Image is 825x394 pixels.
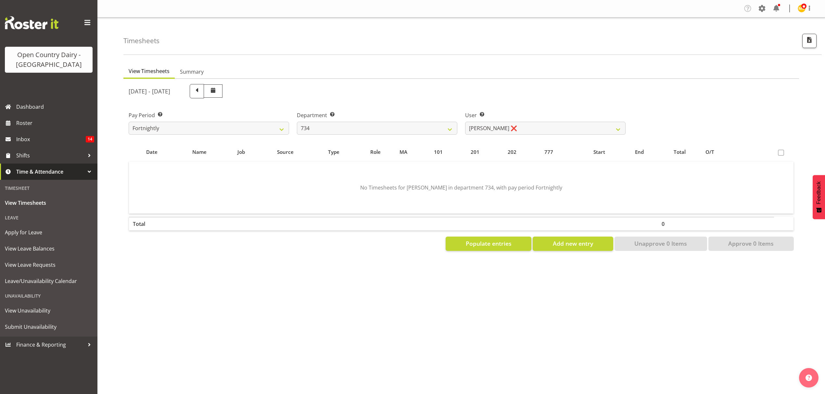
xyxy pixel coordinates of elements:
[635,148,644,156] span: End
[2,224,96,240] a: Apply for Leave
[370,148,381,156] span: Role
[129,111,289,119] label: Pay Period
[813,175,825,219] button: Feedback - Show survey
[471,148,479,156] span: 201
[277,148,294,156] span: Source
[16,167,84,177] span: Time & Attendance
[2,319,96,335] a: Submit Unavailability
[5,228,93,237] span: Apply for Leave
[446,237,531,251] button: Populate entries
[16,134,86,144] span: Inbox
[129,217,175,230] th: Total
[180,68,204,76] span: Summary
[237,148,245,156] span: Job
[2,211,96,224] div: Leave
[16,151,84,160] span: Shifts
[16,102,94,112] span: Dashboard
[400,148,407,156] span: MA
[674,148,686,156] span: Total
[705,148,714,156] span: O/T
[5,198,93,208] span: View Timesheets
[2,289,96,302] div: Unavailability
[658,217,702,230] th: 0
[465,111,626,119] label: User
[2,195,96,211] a: View Timesheets
[2,181,96,195] div: Timesheet
[5,276,93,286] span: Leave/Unavailability Calendar
[5,244,93,253] span: View Leave Balances
[816,181,822,204] span: Feedback
[5,322,93,332] span: Submit Unavailability
[806,375,812,381] img: help-xxl-2.png
[2,240,96,257] a: View Leave Balances
[802,34,817,48] button: Export CSV
[728,239,774,248] span: Approve 0 Items
[5,260,93,270] span: View Leave Requests
[192,148,207,156] span: Name
[434,148,443,156] span: 101
[533,237,613,251] button: Add new entry
[11,50,86,69] div: Open Country Dairy - [GEOGRAPHIC_DATA]
[5,306,93,315] span: View Unavailability
[553,239,593,248] span: Add new entry
[544,148,553,156] span: 777
[297,111,457,119] label: Department
[150,184,773,191] p: No Timesheets for [PERSON_NAME] in department 734, with pay period Fortnightly
[16,340,84,350] span: Finance & Reporting
[86,136,94,142] span: 14
[328,148,339,156] span: Type
[146,148,158,156] span: Date
[615,237,707,251] button: Unapprove 0 Items
[129,67,170,75] span: View Timesheets
[2,257,96,273] a: View Leave Requests
[5,16,58,29] img: Rosterit website logo
[129,88,170,95] h5: [DATE] - [DATE]
[123,37,159,44] h4: Timesheets
[708,237,794,251] button: Approve 0 Items
[634,239,687,248] span: Unapprove 0 Items
[2,302,96,319] a: View Unavailability
[508,148,516,156] span: 202
[16,118,94,128] span: Roster
[2,273,96,289] a: Leave/Unavailability Calendar
[593,148,605,156] span: Start
[798,5,806,12] img: milk-reception-awarua7542.jpg
[466,239,512,248] span: Populate entries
